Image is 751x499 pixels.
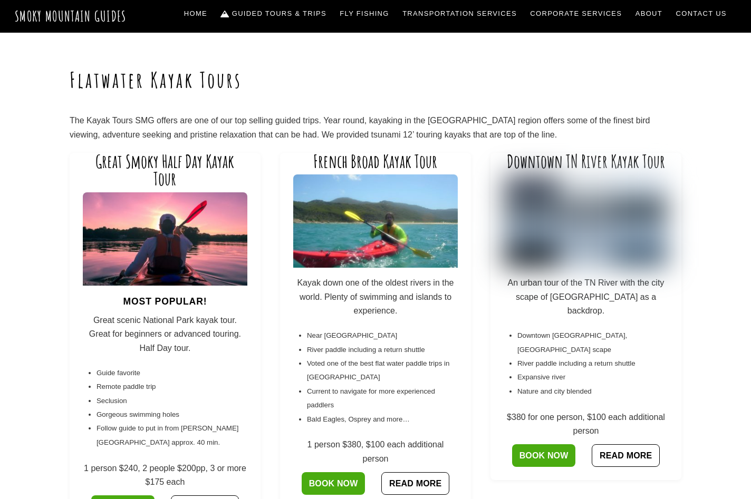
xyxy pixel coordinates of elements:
[83,294,247,309] h4: Most Popular!
[307,413,458,426] li: Bald Eagles, Osprey and more…
[517,385,668,398] li: Nature and city blended
[180,3,211,25] a: Home
[504,410,668,438] p: $380 for one person, $100 each additional person
[526,3,627,25] a: Corporate Services
[517,357,668,370] li: River paddle including a return shuttle
[517,370,668,384] li: Expansive river
[83,192,247,286] img: kayaking-1149886_1920-min
[293,438,457,466] p: 1 person $380, $100 each additional person
[512,444,575,467] a: BOOK NOW
[302,472,365,495] a: BOOK NOW
[307,329,458,343] li: Near [GEOGRAPHIC_DATA]
[507,150,665,172] a: Downtown TN River Kayak Tour
[97,394,247,408] li: Seclusion
[398,3,521,25] a: Transportation Services
[217,3,331,25] a: Guided Tours & Trips
[83,314,247,355] p: Great scenic National Park kayak tour. Great for beginners or advanced touring. Half Day tour.
[307,385,458,413] li: Current to navigate for more experienced paddlers
[97,380,247,394] li: Remote paddle trip
[336,3,393,25] a: Fly Fishing
[504,174,668,268] img: IMG_0837
[504,276,668,318] p: An urban tour of the TN River with the city scape of [GEOGRAPHIC_DATA] as a backdrop.
[97,408,247,422] li: Gorgeous swimming holes
[70,114,681,142] p: The Kayak Tours SMG offers are one of our top selling guided trips. Year round, kayaking in the [...
[97,422,247,449] li: Follow guide to put in from [PERSON_NAME][GEOGRAPHIC_DATA] approx. 40 min.
[517,329,668,357] li: Downtown [GEOGRAPHIC_DATA], [GEOGRAPHIC_DATA] scape
[307,357,458,385] li: Voted one of the best flat water paddle trips in [GEOGRAPHIC_DATA]
[95,150,234,190] a: Great Smoky Half Day Kayak Tour
[83,462,247,490] p: 1 person $240, 2 people $200pp, 3 or more $175 each
[293,174,457,268] img: Sea_Kayaking_Wilsons_Promontory-min
[381,472,449,495] a: READ MORE
[631,3,667,25] a: About
[307,343,458,357] li: River paddle including a return shuttle
[672,3,731,25] a: Contact Us
[15,7,127,25] a: Smoky Mountain Guides
[70,67,681,93] h1: Flatwater Kayak Tours
[592,444,659,467] a: READ MORE
[313,150,437,172] a: French Broad Kayak Tour
[97,366,247,380] li: Guide favorite
[293,276,457,318] p: Kayak down one of the oldest rivers in the world. Plenty of swimming and islands to experience.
